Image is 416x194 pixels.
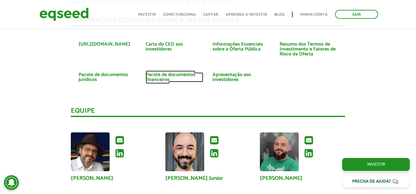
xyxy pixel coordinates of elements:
[165,132,204,171] a: Ver perfil do usuário.
[165,176,223,181] a: [PERSON_NAME] Junior
[260,132,299,171] img: Foto de Josias de Souza
[79,42,130,47] a: [URL][DOMAIN_NAME]
[71,132,110,171] a: Ver perfil do usuário.
[203,13,218,17] a: Captar
[165,132,204,171] img: Foto de Sérgio Hilton Berlotto Junior
[300,13,328,17] a: Minha conta
[335,10,378,19] a: Sair
[79,72,136,82] a: Pacote de documentos jurídicos
[212,72,270,82] a: Apresentação aos investidores
[146,42,204,52] a: Carta do CEO aos investidores
[71,176,113,181] a: [PERSON_NAME]
[71,132,110,171] img: Foto de Xisto Alves de Souza Junior
[280,42,337,57] a: Resumo dos Termos de Investimento e Fatores de Risco da Oferta
[138,13,156,17] a: Investir
[260,132,299,171] a: Ver perfil do usuário.
[39,6,89,22] img: EqSeed
[226,13,267,17] a: Aprenda a investir
[146,72,204,82] a: Pacote de documentos financeiros
[212,42,270,52] a: Informações Essenciais sobre a Oferta Pública
[274,13,285,17] a: Blog
[342,158,410,171] a: Investir
[163,13,196,17] a: Como funciona
[71,107,345,117] div: Equipe
[260,176,302,181] a: [PERSON_NAME]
